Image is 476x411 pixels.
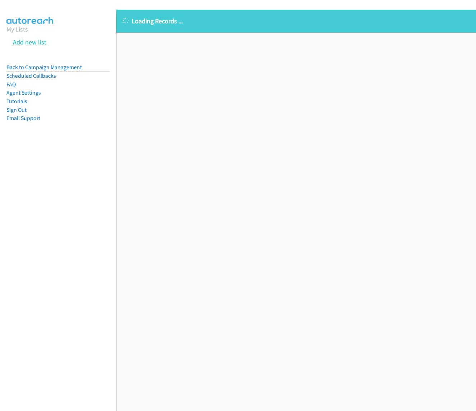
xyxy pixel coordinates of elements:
[6,81,16,88] a: FAQ
[6,115,40,121] a: Email Support
[6,98,27,105] a: Tutorials
[13,38,46,46] a: Add new list
[6,106,27,113] a: Sign Out
[123,16,470,26] p: Loading Records ...
[6,72,56,79] a: Scheduled Callbacks
[6,64,82,71] a: Back to Campaign Management
[6,89,41,96] a: Agent Settings
[6,25,28,33] a: My Lists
